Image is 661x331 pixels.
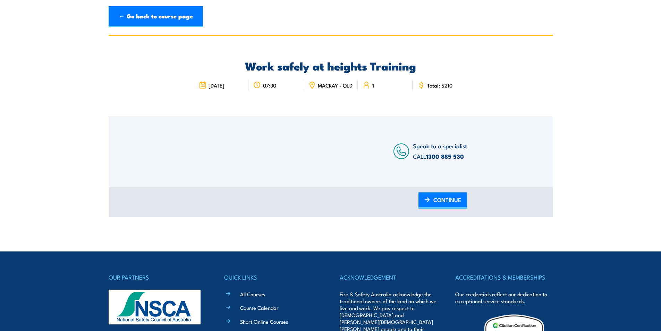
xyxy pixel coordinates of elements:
span: 1 [372,82,374,88]
img: nsca-logo-footer [109,290,201,324]
a: ← Go back to course page [109,6,203,27]
span: MACKAY - QLD [318,82,353,88]
span: CONTINUE [433,191,461,209]
h4: ACKNOWLEDGEMENT [340,272,437,282]
h4: ACCREDITATIONS & MEMBERSHIPS [455,272,552,282]
span: 07:30 [263,82,276,88]
a: Course Calendar [240,304,279,311]
h4: QUICK LINKS [224,272,321,282]
a: Short Online Courses [240,318,288,325]
a: All Courses [240,290,265,298]
a: 1300 885 530 [426,152,464,161]
span: Total: $210 [427,82,452,88]
span: Speak to a specialist CALL [413,141,467,160]
h4: OUR PARTNERS [109,272,206,282]
span: [DATE] [209,82,224,88]
p: Our credentials reflect our dedication to exceptional service standards. [455,291,552,305]
a: CONTINUE [418,192,467,209]
h2: Work safely at heights Training [194,61,467,71]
